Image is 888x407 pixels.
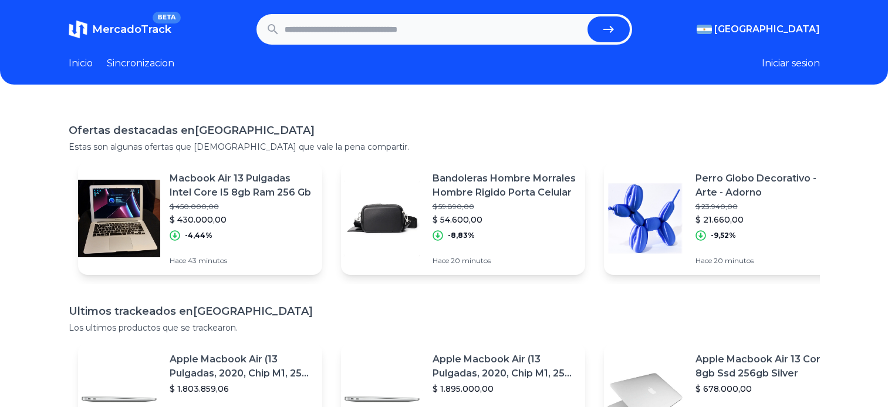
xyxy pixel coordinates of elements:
p: Hace 43 minutos [170,256,313,265]
h1: Ultimos trackeados en [GEOGRAPHIC_DATA] [69,303,820,319]
img: MercadoTrack [69,20,87,39]
p: $ 1.803.859,06 [170,383,313,395]
p: -9,52% [711,231,736,240]
p: $ 54.600,00 [433,214,576,226]
img: Featured image [341,177,423,260]
button: [GEOGRAPHIC_DATA] [697,22,820,36]
p: Apple Macbook Air 13 Core I5 8gb Ssd 256gb Silver [695,352,839,381]
p: -8,83% [448,231,475,240]
p: $ 450.000,00 [170,202,313,211]
span: [GEOGRAPHIC_DATA] [714,22,820,36]
p: $ 430.000,00 [170,214,313,226]
p: Apple Macbook Air (13 Pulgadas, 2020, Chip M1, 256 Gb De Ssd, 8 Gb De Ram) - Plata [170,352,313,381]
a: Featured imageBandoleras Hombre Morrales Hombre Rigido Porta Celular$ 59.890,00$ 54.600,00-8,83%H... [341,162,585,275]
button: Iniciar sesion [762,56,820,70]
p: Estas son algunas ofertas que [DEMOGRAPHIC_DATA] que vale la pena compartir. [69,141,820,153]
a: Inicio [69,56,93,70]
p: Hace 20 minutos [433,256,576,265]
a: Featured imagePerro Globo Decorativo - Arte - Adorno$ 23.940,00$ 21.660,00-9,52%Hace 20 minutos [604,162,848,275]
p: $ 23.940,00 [695,202,839,211]
p: -4,44% [185,231,212,240]
p: Perro Globo Decorativo - Arte - Adorno [695,171,839,200]
p: $ 1.895.000,00 [433,383,576,395]
a: MercadoTrackBETA [69,20,171,39]
img: Argentina [697,25,712,34]
span: BETA [153,12,180,23]
p: $ 678.000,00 [695,383,839,395]
p: Apple Macbook Air (13 Pulgadas, 2020, Chip M1, 256 Gb De Ssd, 8 Gb De Ram) - Plata [433,352,576,381]
p: Los ultimos productos que se trackearon. [69,322,820,334]
a: Featured imageMacbook Air 13 Pulgadas Intel Core I5 8gb Ram 256 Gb$ 450.000,00$ 430.000,00-4,44%H... [78,162,322,275]
h1: Ofertas destacadas en [GEOGRAPHIC_DATA] [69,122,820,139]
p: $ 59.890,00 [433,202,576,211]
span: MercadoTrack [92,23,171,36]
img: Featured image [604,177,686,260]
p: Bandoleras Hombre Morrales Hombre Rigido Porta Celular [433,171,576,200]
p: Macbook Air 13 Pulgadas Intel Core I5 8gb Ram 256 Gb [170,171,313,200]
p: $ 21.660,00 [695,214,839,226]
p: Hace 20 minutos [695,256,839,265]
img: Featured image [78,177,160,260]
a: Sincronizacion [107,56,174,70]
